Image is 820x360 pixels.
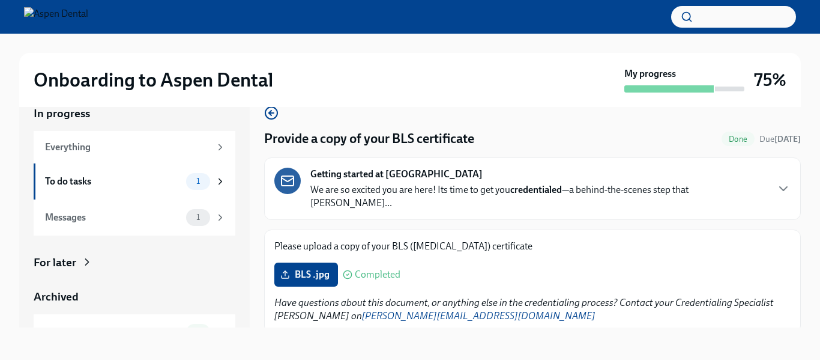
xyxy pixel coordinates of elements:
[355,270,400,279] span: Completed
[34,131,235,163] a: Everything
[510,184,562,195] strong: credentialed
[310,183,767,210] p: We are so excited you are here! Its time to get you —a behind-the-scenes step that [PERSON_NAME]...
[45,175,181,188] div: To do tasks
[759,134,801,144] span: Due
[774,134,801,144] strong: [DATE]
[189,213,207,222] span: 1
[754,69,786,91] h3: 75%
[624,67,676,81] strong: My progress
[45,326,181,339] div: Completed tasks
[189,177,207,186] span: 1
[34,255,235,270] a: For later
[34,200,235,236] a: Messages1
[310,168,483,181] strong: Getting started at [GEOGRAPHIC_DATA]
[722,135,755,144] span: Done
[34,163,235,200] a: To do tasks1
[34,255,76,270] div: For later
[759,133,801,145] span: August 22nd, 2025 10:00
[24,7,88,26] img: Aspen Dental
[34,314,235,350] a: Completed tasks
[45,141,210,154] div: Everything
[274,297,774,322] em: Have questions about this document, or anything else in the credentialing process? Contact your C...
[362,310,595,322] a: [PERSON_NAME][EMAIL_ADDRESS][DOMAIN_NAME]
[34,289,235,305] a: Archived
[45,211,181,224] div: Messages
[34,106,235,121] a: In progress
[274,263,338,287] label: BLS .jpg
[264,130,474,148] h4: Provide a copy of your BLS certificate
[274,240,791,253] p: Please upload a copy of your BLS ([MEDICAL_DATA]) certificate
[34,68,273,92] h2: Onboarding to Aspen Dental
[283,269,330,281] span: BLS .jpg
